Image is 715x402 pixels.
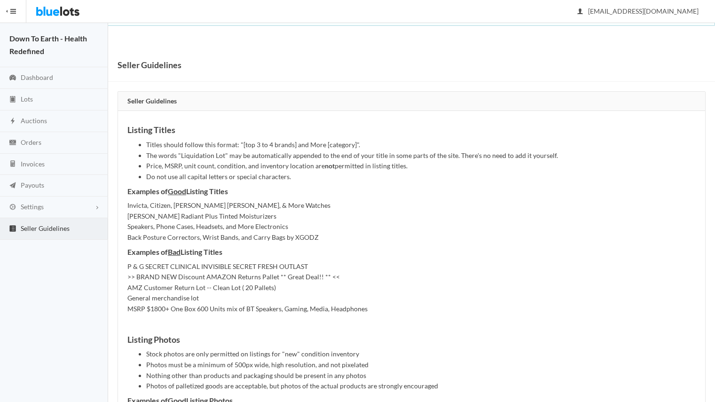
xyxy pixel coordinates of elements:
ion-icon: list box [8,225,17,234]
h1: Seller Guidelines [118,58,181,72]
li: Titles should follow this format: "[top 3 to 4 brands] and More [category]". [146,140,696,150]
li: Invicta, Citizen, [PERSON_NAME] [PERSON_NAME], & More Watches [127,200,696,211]
li: Nothing other than products and packaging should be present in any photos [146,370,696,381]
h3: Listing Titles [127,125,696,135]
span: Lots [21,95,33,103]
ion-icon: flash [8,117,17,126]
li: Speakers, Phone Cases, Headsets, and More Electronics [127,221,696,232]
span: Orders [21,138,41,146]
li: >> BRAND NEW Discount AMAZON Returns Pallet ** Great Deal!! ** << [127,272,696,283]
li: [PERSON_NAME] Radiant Plus Tinted Moisturizers [127,211,696,222]
ion-icon: speedometer [8,74,17,83]
ion-icon: calculator [8,160,17,169]
u: Bad [168,247,181,256]
ion-icon: cash [8,139,17,148]
li: General merchandise lot [127,293,696,304]
li: Price, MSRP, unit count, condition, and inventory location are permitted in listing titles. [146,161,696,172]
h4: Examples of Listing Titles [127,248,696,256]
span: Auctions [21,117,47,125]
ion-icon: paper plane [8,181,17,190]
ion-icon: clipboard [8,95,17,104]
li: AMZ Customer Return Lot -- Clean Lot ( 20 Pallets) [127,283,696,293]
ion-icon: person [575,8,585,16]
span: Payouts [21,181,44,189]
li: Photos of palletized goods are acceptable, but photos of the actual products are strongly encouraged [146,381,696,392]
li: Back Posture Correctors, Wrist Bands, and Carry Bags by XGODZ [127,232,696,243]
strong: not [325,162,335,170]
strong: Down To Earth - Health Redefined [9,34,87,55]
ion-icon: cog [8,203,17,212]
li: P & G SECRET CLINICAL INVISIBLE SECRET FRESH OUTLAST [127,261,696,272]
h3: Listing Photos [127,335,696,345]
span: Invoices [21,160,45,168]
li: MSRP $1800+ One Box 600 Units mix of BT Speakers, Gaming, Media, Headphones [127,304,696,315]
li: Stock photos are only permitted on listings for "new" condition inventory [146,349,696,360]
u: Good [168,187,186,196]
span: [EMAIL_ADDRESS][DOMAIN_NAME] [578,7,699,15]
li: Do not use all capital letters or special characters. [146,172,696,182]
li: Photos must be a minimum of 500px wide, high resolution, and not pixelated [146,360,696,370]
div: Seller Guidelines [118,92,705,111]
span: Seller Guidelines [21,224,70,232]
h4: Examples of Listing Titles [127,187,696,196]
span: Dashboard [21,73,53,81]
span: Settings [21,203,44,211]
li: The words "Liquidation Lot" may be automatically appended to the end of your title in some parts ... [146,150,696,161]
